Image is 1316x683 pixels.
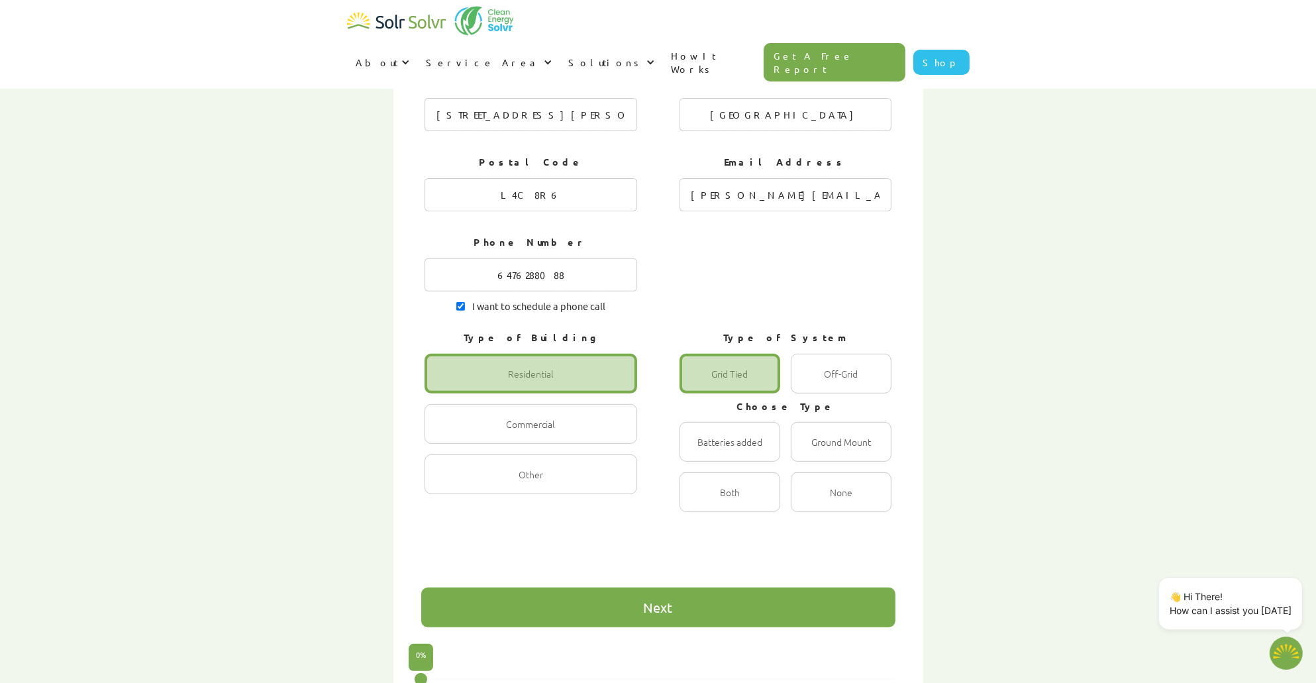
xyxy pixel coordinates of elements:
span: I want to schedule a phone call [465,299,605,311]
h2: Postal Code [425,156,637,169]
h2: Type of System [680,331,892,344]
input: Your city/town [680,98,892,131]
div: Solutions [569,56,644,69]
a: How It Works [662,36,764,89]
a: Get A Free Report [764,43,905,81]
input: Your address [425,98,637,131]
input: email@gmail.com [680,178,892,211]
img: 1702586718.png [1270,637,1303,670]
h2: Choose Type [680,400,892,413]
span: 0 [416,649,420,660]
p: % [416,648,426,661]
input: Your Postal Code [425,178,637,211]
p: 👋 Hi There! How can I assist you [DATE] [1170,590,1291,617]
button: Open chatbot widget [1270,637,1303,670]
h2: Phone Number [425,236,637,249]
div: Solutions [560,42,662,82]
input: (000) 222 3333 [425,258,637,291]
div: Service Area [417,42,560,82]
input: I want to schedule a phone call [456,302,465,311]
a: Shop [913,50,970,75]
div: About [347,42,417,82]
h2: Email Address [680,156,892,169]
div: About [356,56,399,69]
h2: Type of Building [425,331,637,344]
div: Next [644,601,673,614]
div: Service Area [427,56,541,69]
div: next slide [421,588,895,627]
